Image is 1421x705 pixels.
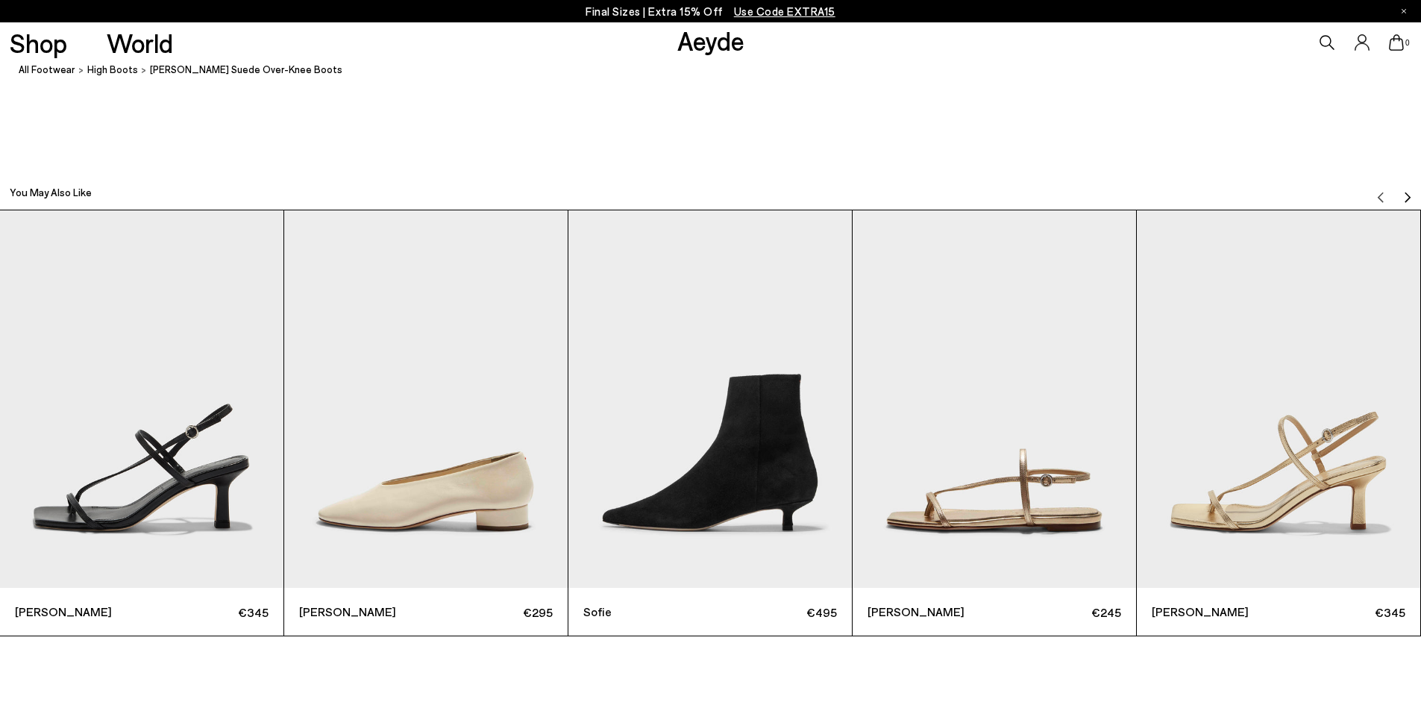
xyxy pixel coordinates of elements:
[1375,192,1387,204] img: svg%3E
[1389,34,1404,51] a: 0
[426,603,553,621] span: €295
[284,210,568,636] div: 2 / 6
[1375,181,1387,204] button: Previous slide
[853,210,1136,636] a: [PERSON_NAME] €245
[87,63,138,75] span: High Boots
[677,25,744,56] a: Aeyde
[87,62,138,78] a: High Boots
[1152,603,1279,621] span: [PERSON_NAME]
[586,2,835,21] p: Final Sizes | Extra 15% Off
[853,210,1137,636] div: 4 / 6
[868,603,994,621] span: [PERSON_NAME]
[15,603,142,621] span: [PERSON_NAME]
[568,210,853,636] div: 3 / 6
[1402,181,1414,204] button: Next slide
[568,210,852,636] a: Sofie €495
[1137,210,1421,636] div: 5 / 6
[284,210,568,636] a: [PERSON_NAME] €295
[1137,210,1420,636] a: [PERSON_NAME] €345
[299,603,426,621] span: [PERSON_NAME]
[1402,192,1414,204] img: svg%3E
[1404,39,1411,47] span: 0
[1279,603,1405,621] span: €345
[142,603,269,621] span: €345
[10,185,92,200] h2: You May Also Like
[568,210,852,589] img: Sofie Suede Ankle Boots
[10,30,67,56] a: Shop
[710,603,837,621] span: €495
[19,62,75,78] a: All Footwear
[150,62,342,78] span: [PERSON_NAME] Suede Over-Knee Boots
[107,30,173,56] a: World
[994,603,1121,621] span: €245
[853,210,1136,589] img: Ella Leather Toe-Post Sandals
[583,603,710,621] span: Sofie
[19,50,1421,91] nav: breadcrumb
[1137,210,1420,589] img: Elise Leather Toe-Post Sandals
[284,210,568,589] img: Delia Low-Heeled Ballet Pumps
[734,4,835,18] span: Navigate to /collections/ss25-final-sizes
